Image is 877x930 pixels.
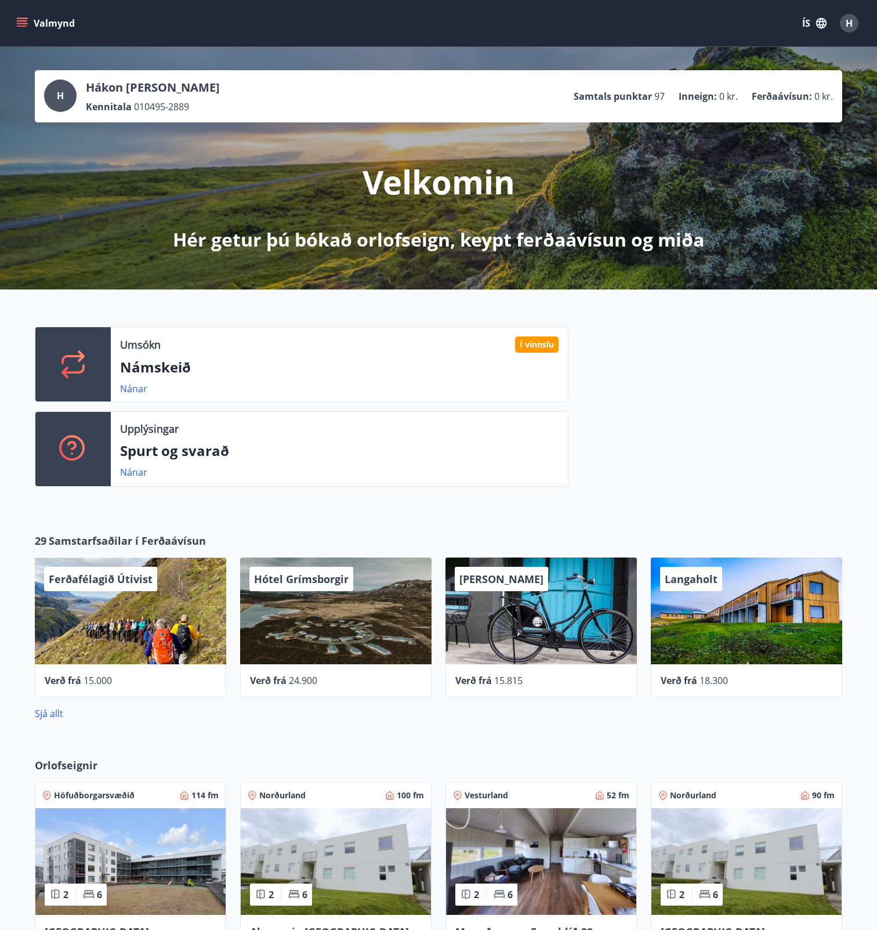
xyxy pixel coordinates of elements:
[289,674,317,687] span: 24.900
[661,674,697,687] span: Verð frá
[35,533,46,548] span: 29
[86,100,132,113] p: Kennitala
[515,336,559,353] div: Í vinnslu
[719,90,738,103] span: 0 kr.
[120,441,559,461] p: Spurt og svarað
[665,572,717,586] span: Langaholt
[254,572,349,586] span: Hótel Grímsborgir
[654,90,665,103] span: 97
[397,790,424,801] span: 100 fm
[134,100,189,113] span: 010495-2889
[752,90,812,103] p: Ferðaávísun :
[814,90,833,103] span: 0 kr.
[474,888,479,901] span: 2
[120,382,147,395] a: Nánar
[35,707,63,720] a: Sjá allt
[269,888,274,901] span: 2
[508,888,513,901] span: 6
[700,674,728,687] span: 18.300
[14,13,79,34] button: menu
[120,421,179,436] p: Upplýsingar
[173,227,704,252] p: Hér getur þú bókað orlofseign, keypt ferðaávísun og miða
[651,808,842,915] img: Paella dish
[86,79,220,96] p: Hákon [PERSON_NAME]
[241,808,431,915] img: Paella dish
[465,790,508,801] span: Vesturland
[120,357,559,377] p: Námskeið
[679,90,717,103] p: Inneign :
[446,808,636,915] img: Paella dish
[302,888,307,901] span: 6
[35,808,226,915] img: Paella dish
[607,790,629,801] span: 52 fm
[49,533,206,548] span: Samstarfsaðilar í Ferðaávísun
[459,572,543,586] span: [PERSON_NAME]
[796,13,833,34] button: ÍS
[97,888,102,901] span: 6
[574,90,652,103] p: Samtals punktar
[259,790,306,801] span: Norðurland
[250,674,287,687] span: Verð frá
[63,888,68,901] span: 2
[57,89,64,102] span: H
[670,790,716,801] span: Norðurland
[120,466,147,479] a: Nánar
[84,674,112,687] span: 15.000
[35,758,97,773] span: Orlofseignir
[455,674,492,687] span: Verð frá
[191,790,219,801] span: 114 fm
[363,160,515,204] p: Velkomin
[812,790,835,801] span: 90 fm
[49,572,153,586] span: Ferðafélagið Útivist
[54,790,135,801] span: Höfuðborgarsvæðið
[494,674,523,687] span: 15.815
[846,17,853,30] span: H
[45,674,81,687] span: Verð frá
[835,9,863,37] button: H
[120,337,161,352] p: Umsókn
[679,888,684,901] span: 2
[713,888,718,901] span: 6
